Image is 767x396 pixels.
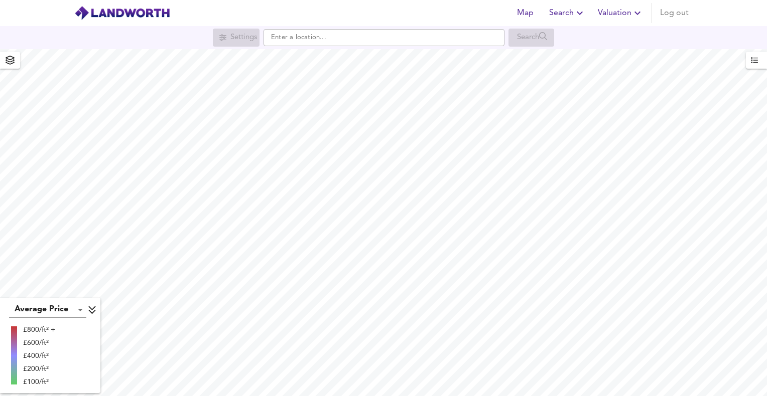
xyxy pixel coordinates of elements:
img: logo [74,6,170,21]
button: Valuation [594,3,648,23]
button: Map [509,3,541,23]
div: £400/ft² [23,351,55,361]
div: Average Price [9,302,86,318]
button: Log out [656,3,693,23]
span: Valuation [598,6,644,20]
div: £100/ft² [23,377,55,387]
div: £800/ft² + [23,325,55,335]
span: Search [549,6,586,20]
div: Search for a location first or explore the map [213,29,260,47]
span: Map [513,6,537,20]
div: Search for a location first or explore the map [508,29,554,47]
div: £200/ft² [23,364,55,374]
input: Enter a location... [264,29,504,46]
button: Search [545,3,590,23]
div: £600/ft² [23,338,55,348]
span: Log out [660,6,689,20]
